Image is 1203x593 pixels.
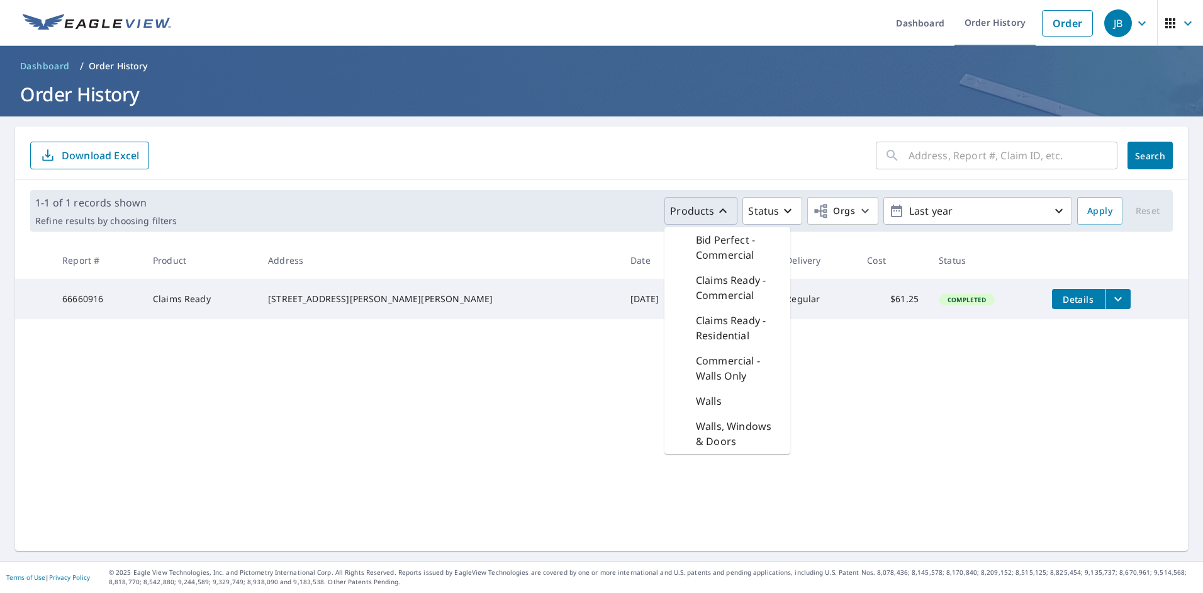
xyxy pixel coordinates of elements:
button: Search [1127,142,1173,169]
div: JB [1104,9,1132,37]
td: [DATE] [620,279,692,319]
p: Commercial - Walls Only [696,353,780,383]
div: Bid Perfect - Commercial [664,227,790,268]
span: Completed [940,295,993,304]
span: Orgs [813,203,855,219]
th: Product [143,242,258,279]
p: © 2025 Eagle View Technologies, Inc. and Pictometry International Corp. All Rights Reserved. Repo... [109,568,1197,587]
div: Walls [664,388,790,414]
p: Claims Ready - Commercial [696,273,780,303]
a: Order [1042,10,1093,37]
button: detailsBtn-66660916 [1052,289,1105,309]
p: Last year [904,200,1051,222]
button: filesDropdownBtn-66660916 [1105,289,1131,309]
img: EV Logo [23,14,171,33]
p: Bid Perfect - Commercial [696,232,780,263]
th: Status [929,242,1042,279]
a: Privacy Policy [49,573,90,582]
p: Walls [696,393,722,409]
p: Order History [89,60,148,72]
a: Terms of Use [6,573,45,582]
div: Claims Ready - Residential [664,308,790,348]
div: Claims Ready - Commercial [664,268,790,308]
span: Apply [1087,203,1112,219]
p: Claims Ready - Residential [696,313,780,343]
button: Products [664,197,737,225]
td: $61.25 [857,279,929,319]
th: Report # [52,242,143,279]
span: Dashboard [20,60,70,72]
button: Download Excel [30,142,149,169]
p: | [6,573,90,581]
input: Address, Report #, Claim ID, etc. [909,138,1117,173]
th: Date [620,242,692,279]
div: [STREET_ADDRESS][PERSON_NAME][PERSON_NAME] [268,293,610,305]
span: Search [1138,150,1163,162]
div: Commercial - Walls Only [664,348,790,388]
p: 1-1 of 1 records shown [35,195,177,210]
th: Address [258,242,620,279]
td: Claims Ready [143,279,258,319]
button: Status [742,197,802,225]
button: Orgs [807,197,878,225]
div: Walls, Windows & Doors [664,414,790,454]
button: Last year [883,197,1072,225]
p: Status [748,203,779,218]
h1: Order History [15,81,1188,107]
th: Cost [857,242,929,279]
p: Walls, Windows & Doors [696,419,780,449]
nav: breadcrumb [15,56,1188,76]
p: Refine results by choosing filters [35,215,177,227]
button: Apply [1077,197,1122,225]
td: 66660916 [52,279,143,319]
p: Products [670,203,714,218]
th: Delivery [776,242,857,279]
a: Dashboard [15,56,75,76]
span: Details [1060,293,1097,305]
td: Regular [776,279,857,319]
p: Download Excel [62,149,139,162]
li: / [80,59,84,74]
